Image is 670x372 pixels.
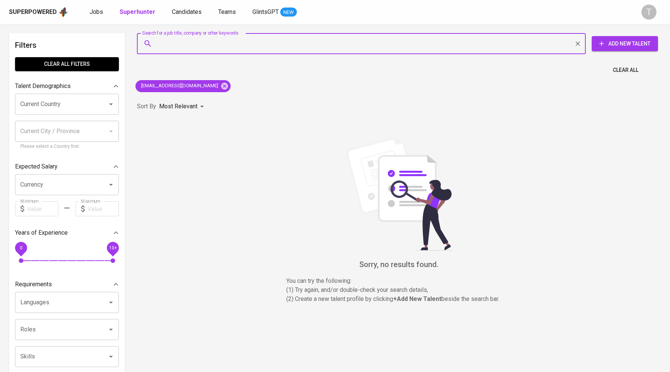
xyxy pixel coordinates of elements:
[106,99,116,109] button: Open
[120,8,157,17] a: Superhunter
[218,8,236,15] span: Teams
[159,100,207,114] div: Most Relevant
[90,8,105,17] a: Jobs
[15,82,71,91] p: Talent Demographics
[106,179,116,190] button: Open
[15,39,119,51] h6: Filters
[109,245,117,251] span: 10+
[21,59,113,69] span: Clear All filters
[15,277,119,292] div: Requirements
[20,245,22,251] span: 0
[90,8,103,15] span: Jobs
[286,285,512,295] p: (1) Try again, and/or double-check your search details,
[137,102,156,111] p: Sort By
[613,65,638,75] span: Clear All
[641,5,656,20] div: T
[15,225,119,240] div: Years of Experience
[393,295,441,302] b: + Add New Talent
[15,79,119,94] div: Talent Demographics
[88,201,119,216] input: Value
[15,159,119,174] div: Expected Salary
[135,82,223,90] span: [EMAIL_ADDRESS][DOMAIN_NAME]
[137,258,661,270] h6: Sorry, no results found.
[9,8,57,17] div: Superpowered
[27,201,58,216] input: Value
[20,143,114,150] p: Please select a Country first
[15,162,58,171] p: Expected Salary
[592,36,658,51] button: Add New Talent
[286,276,512,285] p: You can try the following :
[286,295,512,304] p: (2) Create a new talent profile by clicking beside the search bar.
[106,324,116,335] button: Open
[120,8,155,15] b: Superhunter
[15,280,52,289] p: Requirements
[573,38,583,49] button: Clear
[9,6,68,18] a: Superpoweredapp logo
[15,57,119,71] button: Clear All filters
[252,8,279,15] span: GlintsGPT
[106,351,116,362] button: Open
[172,8,202,15] span: Candidates
[58,6,68,18] img: app logo
[280,9,297,16] span: NEW
[598,39,652,49] span: Add New Talent
[343,138,456,251] img: file_searching.svg
[106,297,116,308] button: Open
[159,102,198,111] p: Most Relevant
[172,8,203,17] a: Candidates
[15,228,68,237] p: Years of Experience
[610,63,641,77] button: Clear All
[218,8,237,17] a: Teams
[252,8,297,17] a: GlintsGPT NEW
[135,80,231,92] div: [EMAIL_ADDRESS][DOMAIN_NAME]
